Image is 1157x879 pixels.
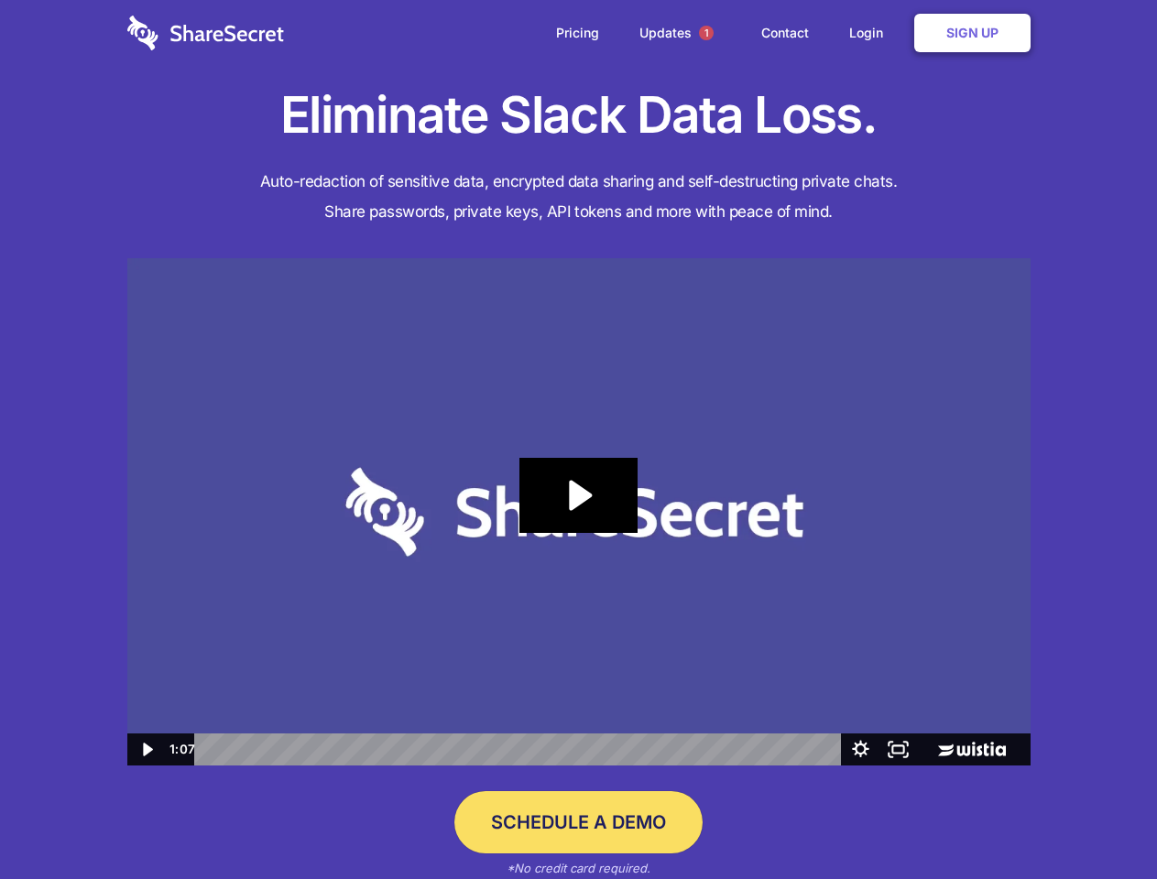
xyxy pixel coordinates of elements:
iframe: Drift Widget Chat Controller [1065,787,1135,857]
a: Contact [743,5,827,61]
a: Login [831,5,911,61]
button: Play Video [127,733,165,765]
h4: Auto-redaction of sensitive data, encrypted data sharing and self-destructing private chats. Shar... [127,167,1031,227]
img: logo-wordmark-white-trans-d4663122ce5f474addd5e946df7df03e33cb6a1c49d2221995e7729f52c070b2.svg [127,16,284,50]
a: Pricing [538,5,617,61]
h1: Eliminate Slack Data Loss. [127,82,1031,148]
img: Sharesecret [127,258,1031,766]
